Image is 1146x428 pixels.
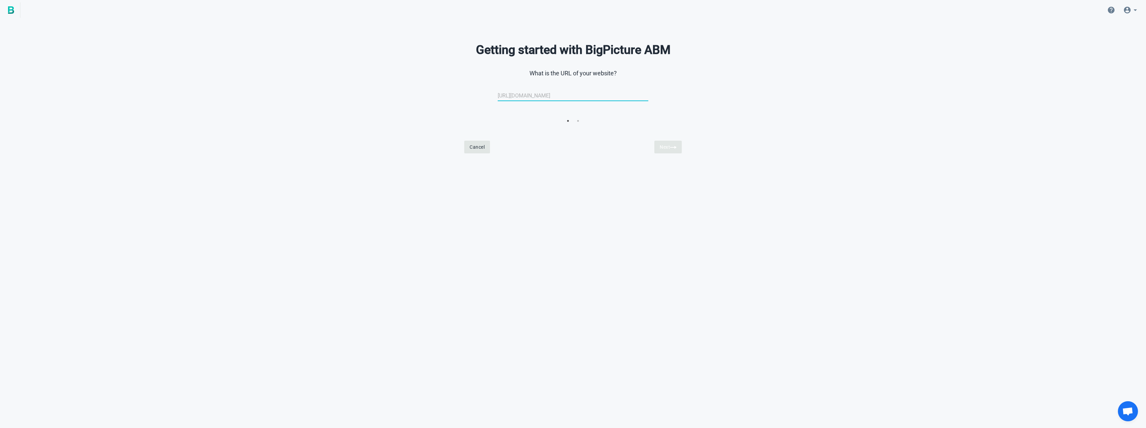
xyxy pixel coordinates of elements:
[464,141,490,153] button: Cancel
[654,141,682,153] button: Next
[8,6,14,14] img: BigPicture.io
[660,144,676,150] span: Next
[1118,401,1138,421] div: Open chat
[464,69,682,78] p: What is the URL of your website?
